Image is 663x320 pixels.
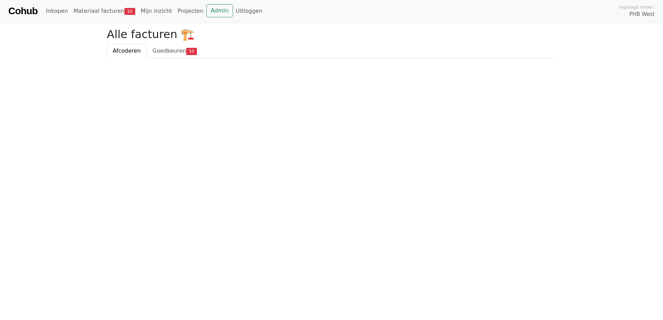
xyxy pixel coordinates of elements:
span: Goedkeuren [153,47,186,54]
a: Mijn inzicht [138,4,175,18]
a: Afcoderen [107,44,147,58]
span: PHB West [629,10,655,18]
span: 10 [124,8,135,15]
a: Admin [206,4,233,17]
span: Ingelogd onder: [619,4,655,10]
a: Uitloggen [233,4,265,18]
a: Goedkeuren10 [147,44,203,58]
span: 10 [186,48,197,55]
a: Materiaal facturen10 [71,4,138,18]
span: Afcoderen [113,47,141,54]
a: Projecten [175,4,206,18]
a: Cohub [8,3,37,19]
a: Inkopen [43,4,70,18]
h2: Alle facturen 🏗️ [107,28,556,41]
